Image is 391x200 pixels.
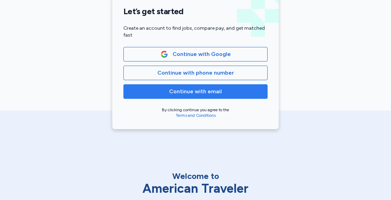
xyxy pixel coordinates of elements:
h1: Let’s get started [123,6,268,17]
img: Google Logo [160,50,168,58]
div: Create an account to find jobs, compare pay, and get matched fast [123,25,268,39]
div: By clicking continue you agree to the [123,107,268,118]
button: Google LogoContinue with Google [123,47,268,61]
a: Terms and Conditions [176,113,216,118]
div: American Traveler [123,182,268,196]
button: Continue with phone number [123,66,268,80]
button: Continue with email [123,84,268,99]
div: Welcome to [123,171,268,182]
span: Continue with Google [173,50,231,58]
span: Continue with email [169,87,222,96]
span: Continue with phone number [157,69,234,77]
